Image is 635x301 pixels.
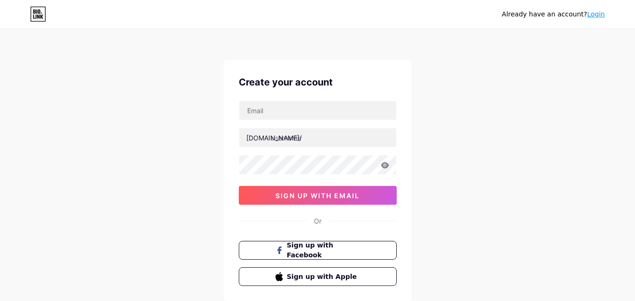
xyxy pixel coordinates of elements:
div: Or [314,216,321,226]
div: Create your account [239,75,397,89]
span: sign up with email [275,192,360,200]
button: Sign up with Facebook [239,241,397,260]
input: username [239,128,396,147]
input: Email [239,101,396,120]
span: Sign up with Apple [287,272,360,282]
a: Login [587,10,605,18]
button: Sign up with Apple [239,267,397,286]
div: Already have an account? [502,9,605,19]
span: Sign up with Facebook [287,240,360,260]
button: sign up with email [239,186,397,205]
div: [DOMAIN_NAME]/ [246,133,302,143]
